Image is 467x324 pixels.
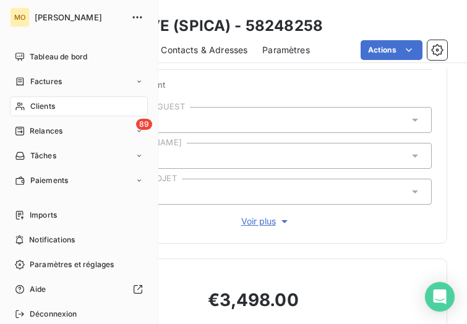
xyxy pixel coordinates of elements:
span: Factures [30,76,62,87]
a: Aide [10,279,148,299]
span: Aide [30,284,46,295]
span: Contacts & Adresses [161,44,247,56]
span: [PERSON_NAME] [35,12,124,22]
h3: NATIIVE (SPICA) - 58248258 [109,15,323,37]
span: Voir plus [241,215,291,228]
span: Tableau de bord [30,51,87,62]
span: Notifications [29,234,75,245]
span: Paramètres [262,44,310,56]
div: MO [10,7,30,27]
span: Déconnexion [30,309,77,320]
div: Open Intercom Messenger [425,282,455,312]
span: Tâches [30,150,56,161]
button: Voir plus [100,215,432,228]
span: Paramètres et réglages [30,259,114,270]
span: Propriétés Client [100,80,432,97]
h2: €3,498.00 [75,289,432,323]
button: Actions [361,40,422,60]
span: Relances [30,126,62,137]
span: Paiements [30,175,68,186]
span: Imports [30,210,57,221]
span: 89 [136,119,152,130]
span: Clients [30,101,55,112]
